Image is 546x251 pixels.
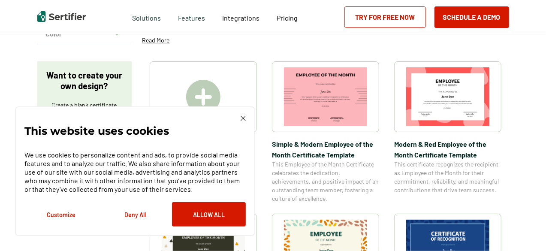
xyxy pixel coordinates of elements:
p: This website uses cookies [24,127,169,135]
button: Customize [24,202,98,227]
img: Sertifier | Digital Credentialing Platform [37,11,86,22]
button: Deny All [98,202,172,227]
span: This certificate recognizes the recipient as Employee of the Month for their commitment, reliabil... [394,160,501,194]
span: This Employee of the Month Certificate celebrates the dedication, achievements, and positive impa... [272,160,379,203]
a: Integrations [222,12,259,22]
span: Integrations [222,14,259,22]
p: Create a blank certificate with Sertifier for professional presentations, credentials, and custom... [46,101,123,144]
span: Pricing [277,14,298,22]
p: We use cookies to personalize content and ads, to provide social media features and to analyze ou... [24,151,246,194]
button: Allow All [172,202,246,227]
img: Simple & Modern Employee of the Month Certificate Template [284,67,367,126]
img: Create A Blank Certificate [186,80,220,114]
a: Try for Free Now [344,6,426,28]
a: Modern & Red Employee of the Month Certificate TemplateModern & Red Employee of the Month Certifi... [394,61,501,203]
img: Modern & Red Employee of the Month Certificate Template [406,67,489,126]
img: Cookie Popup Close [241,116,246,121]
span: Solutions [132,12,161,22]
a: Simple & Modern Employee of the Month Certificate TemplateSimple & Modern Employee of the Month C... [272,61,379,203]
button: Schedule a Demo [434,6,509,28]
span: Simple & Modern Employee of the Month Certificate Template [272,139,379,160]
p: Read More [142,36,170,45]
p: Want to create your own design? [46,70,123,91]
span: Modern & Red Employee of the Month Certificate Template [394,139,501,160]
a: Pricing [277,12,298,22]
span: Features [178,12,205,22]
